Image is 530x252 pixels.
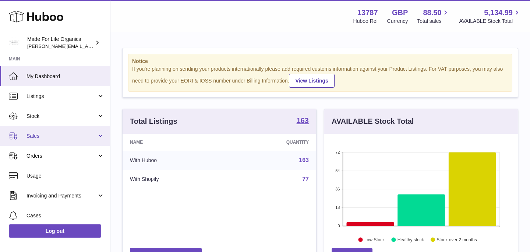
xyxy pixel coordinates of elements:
[26,172,105,179] span: Usage
[26,133,97,140] span: Sales
[9,224,101,238] a: Log out
[392,8,408,18] strong: GBP
[9,37,20,48] img: geoff.winwood@madeforlifeorganics.com
[26,153,97,160] span: Orders
[123,134,227,151] th: Name
[357,8,378,18] strong: 13787
[332,116,414,126] h3: AVAILABLE Stock Total
[459,8,521,25] a: 5,134.99 AVAILABLE Stock Total
[335,187,340,191] text: 36
[130,116,177,126] h3: Total Listings
[397,237,424,242] text: Healthy stock
[299,157,309,163] a: 163
[364,237,385,242] text: Low Stock
[132,66,508,88] div: If you're planning on sending your products internationally please add required customs informati...
[437,237,477,242] text: Stock over 2 months
[27,43,187,49] span: [PERSON_NAME][EMAIL_ADDRESS][PERSON_NAME][DOMAIN_NAME]
[26,93,97,100] span: Listings
[353,18,378,25] div: Huboo Ref
[289,74,334,88] a: View Listings
[26,192,97,199] span: Invoicing and Payments
[459,18,521,25] span: AVAILABLE Stock Total
[27,36,93,50] div: Made For Life Organics
[123,170,227,189] td: With Shopify
[338,224,340,228] text: 0
[423,8,441,18] span: 88.50
[302,176,309,182] a: 77
[26,73,105,80] span: My Dashboard
[417,18,450,25] span: Total sales
[123,151,227,170] td: With Huboo
[132,58,508,65] strong: Notice
[484,8,513,18] span: 5,134.99
[417,8,450,25] a: 88.50 Total sales
[387,18,408,25] div: Currency
[26,113,97,120] span: Stock
[335,205,340,210] text: 18
[335,150,340,154] text: 72
[227,134,316,151] th: Quantity
[335,168,340,173] text: 54
[26,212,105,219] span: Cases
[297,117,309,126] a: 163
[297,117,309,124] strong: 163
